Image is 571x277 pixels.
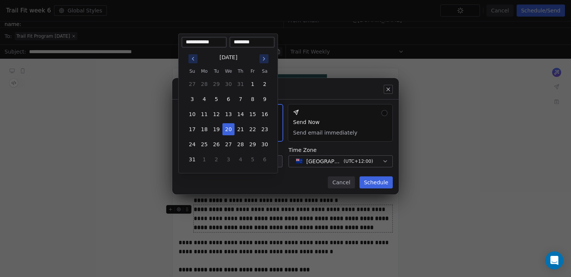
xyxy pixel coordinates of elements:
button: 15 [247,108,259,120]
button: 30 [222,78,235,90]
th: Wednesday [222,67,235,75]
button: 8 [247,93,259,105]
button: 26 [210,138,222,150]
button: 29 [247,138,259,150]
button: 2 [259,78,271,90]
button: 30 [259,138,271,150]
button: 3 [186,93,198,105]
button: 2 [210,153,222,165]
button: 1 [247,78,259,90]
th: Saturday [259,67,271,75]
button: 20 [222,123,235,135]
button: 6 [259,153,271,165]
button: 10 [186,108,198,120]
button: 16 [259,108,271,120]
th: Sunday [186,67,198,75]
button: 24 [186,138,198,150]
button: 18 [198,123,210,135]
button: 9 [259,93,271,105]
button: 4 [198,93,210,105]
button: 27 [222,138,235,150]
button: 17 [186,123,198,135]
th: Tuesday [210,67,222,75]
button: 27 [186,78,198,90]
button: Go to next month [259,54,269,64]
button: 25 [198,138,210,150]
button: 7 [235,93,247,105]
button: 29 [210,78,222,90]
div: [DATE] [219,54,237,61]
button: 12 [210,108,222,120]
button: 3 [222,153,235,165]
button: 23 [259,123,271,135]
button: 6 [222,93,235,105]
button: 1 [198,153,210,165]
button: 28 [235,138,247,150]
button: 14 [235,108,247,120]
button: Go to previous month [188,54,198,64]
button: 31 [235,78,247,90]
th: Monday [198,67,210,75]
th: Friday [247,67,259,75]
button: 28 [198,78,210,90]
button: 4 [235,153,247,165]
button: 22 [247,123,259,135]
button: 5 [210,93,222,105]
button: 5 [247,153,259,165]
button: 21 [235,123,247,135]
button: 31 [186,153,198,165]
button: 19 [210,123,222,135]
button: 11 [198,108,210,120]
th: Thursday [235,67,247,75]
button: 13 [222,108,235,120]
